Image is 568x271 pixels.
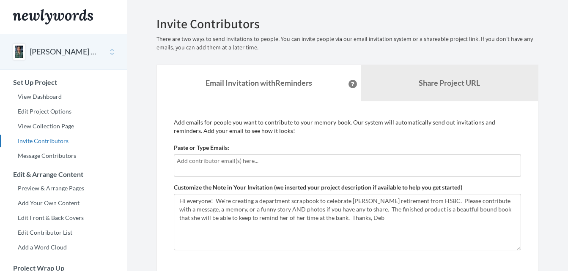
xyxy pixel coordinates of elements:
[174,144,229,152] label: Paste or Type Emails:
[177,156,518,165] input: Add contributor email(s) here...
[156,35,538,52] p: There are two ways to send invitations to people. You can invite people via our email invitation ...
[156,17,538,31] h2: Invite Contributors
[0,79,127,86] h3: Set Up Project
[13,9,93,24] img: Newlywords logo
[174,118,521,135] p: Add emails for people you want to contribute to your memory book. Our system will automatically s...
[30,46,98,57] button: [PERSON_NAME] Retirement [DATE]
[174,194,521,250] textarea: Hi everyone! We're creating a department scrapbook to celebrate [PERSON_NAME] retirement from HSB...
[206,78,312,87] strong: Email Invitation with Reminders
[419,78,480,87] b: Share Project URL
[0,171,127,178] h3: Edit & Arrange Content
[174,183,462,192] label: Customize the Note in Your Invitation (we inserted your project description if available to help ...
